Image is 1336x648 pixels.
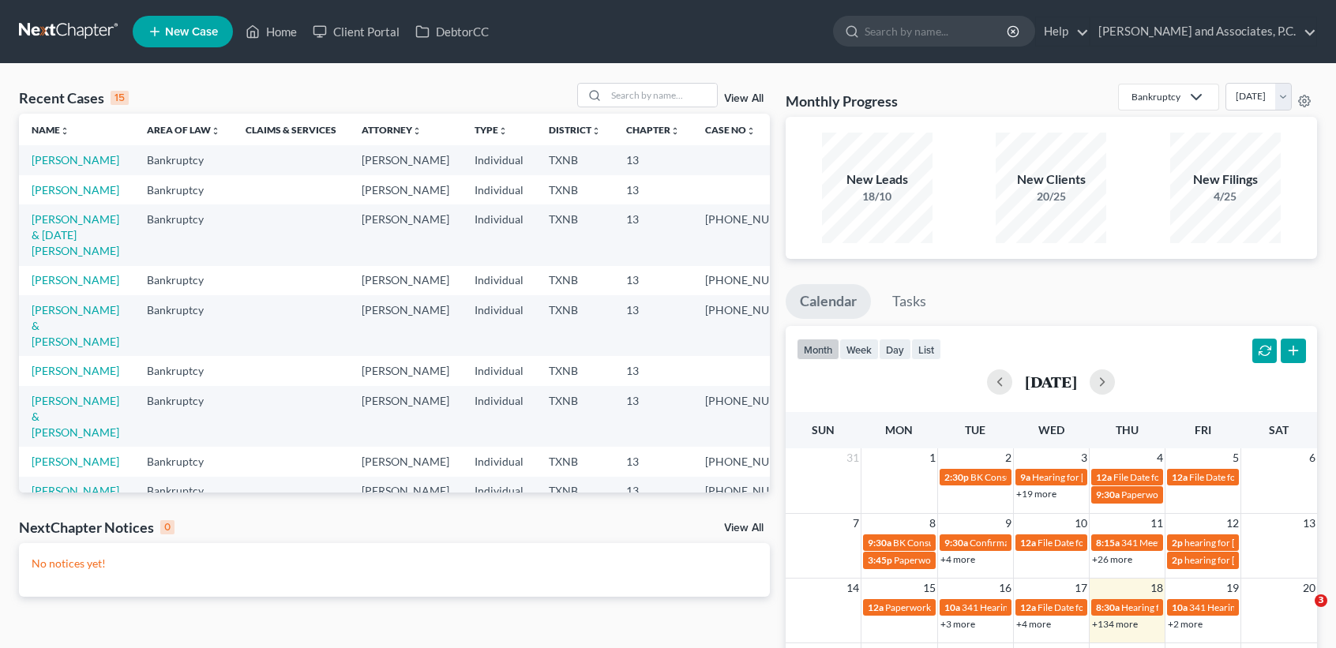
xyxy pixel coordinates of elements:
td: TXNB [536,447,614,476]
a: Attorneyunfold_more [362,124,422,136]
td: 13 [614,447,692,476]
td: [PHONE_NUMBER] [692,266,816,295]
div: New Clients [996,170,1106,189]
div: NextChapter Notices [19,518,175,537]
div: 0 [160,520,175,534]
span: Paperwork appt for [PERSON_NAME] & [PERSON_NAME] [894,554,1134,566]
div: 15 [111,91,129,105]
td: 13 [614,175,692,204]
td: 13 [614,386,692,447]
div: Recent Cases [19,88,129,107]
td: [PERSON_NAME] [349,356,462,385]
td: Bankruptcy [134,295,233,356]
span: 12a [1096,471,1112,483]
td: [PHONE_NUMBER] [692,447,816,476]
button: day [879,339,911,360]
td: [PERSON_NAME] [349,295,462,356]
td: TXNB [536,295,614,356]
td: TXNB [536,204,614,265]
td: 13 [614,477,692,506]
a: Nameunfold_more [32,124,69,136]
td: Individual [462,356,536,385]
td: [PERSON_NAME] [349,386,462,447]
span: 3:45p [868,554,892,566]
td: 13 [614,145,692,174]
a: View All [724,93,764,104]
span: 7 [851,514,861,533]
td: [PHONE_NUMBER] [692,477,816,506]
td: Individual [462,477,536,506]
td: 13 [614,356,692,385]
div: 4/25 [1170,189,1281,204]
a: [PERSON_NAME] [32,455,119,468]
td: Individual [462,266,536,295]
span: File Date for [PERSON_NAME] [1189,471,1315,483]
span: 5 [1231,448,1240,467]
span: 19 [1225,579,1240,597]
a: Help [1036,17,1089,46]
a: View All [724,523,764,534]
a: [PERSON_NAME] [32,153,119,167]
td: TXNB [536,175,614,204]
td: TXNB [536,266,614,295]
p: No notices yet! [32,556,757,571]
div: Bankruptcy [1131,90,1180,103]
span: File Date for [PERSON_NAME] & [PERSON_NAME] [1113,471,1323,483]
button: week [839,339,879,360]
i: unfold_more [670,126,680,136]
a: +4 more [1016,618,1051,630]
span: Thu [1116,423,1139,436]
h3: Monthly Progress [786,92,898,110]
span: 4 [1155,448,1165,467]
td: [PHONE_NUMBER] [692,295,816,356]
span: 2p [1172,554,1183,566]
i: unfold_more [60,126,69,136]
th: Claims & Services [233,114,349,145]
span: 17 [1073,579,1089,597]
span: 341 Hearing for Enviro-Tech Complete Systems & Services, LLC [962,601,1218,613]
span: Paperwork appt for [PERSON_NAME] [885,601,1041,613]
td: [PERSON_NAME] [349,447,462,476]
input: Search by name... [865,17,1009,46]
span: 10a [944,601,960,613]
td: Individual [462,386,536,447]
td: 13 [614,204,692,265]
a: [PERSON_NAME] [32,273,119,287]
td: Individual [462,295,536,356]
span: Sun [812,423,835,436]
td: [PERSON_NAME] [349,145,462,174]
span: 9:30a [1096,489,1120,500]
span: BK Consult for [PERSON_NAME] [893,537,1030,549]
span: 9a [1020,471,1030,483]
a: +2 more [1168,618,1203,630]
span: BK Consult for [PERSON_NAME] & [PERSON_NAME] [970,471,1191,483]
i: unfold_more [412,126,422,136]
span: File Date for [PERSON_NAME] [1038,537,1164,549]
span: 9 [1004,514,1013,533]
div: 18/10 [822,189,933,204]
td: Bankruptcy [134,356,233,385]
span: Sat [1269,423,1289,436]
span: 10a [1172,601,1188,613]
span: 18 [1149,579,1165,597]
span: 12a [1020,537,1036,549]
span: 8 [928,514,937,533]
span: 9:30a [944,537,968,549]
h2: [DATE] [1025,373,1077,390]
span: Mon [885,423,913,436]
td: Bankruptcy [134,477,233,506]
span: 8:15a [1096,537,1120,549]
a: [PERSON_NAME] [32,484,119,497]
span: 2:30p [944,471,969,483]
a: Chapterunfold_more [626,124,680,136]
a: [PERSON_NAME] [32,183,119,197]
span: Hearing for [PERSON_NAME] [1032,471,1155,483]
a: Area of Lawunfold_more [147,124,220,136]
a: [PERSON_NAME] & [DATE][PERSON_NAME] [32,212,119,257]
a: [PERSON_NAME] [32,364,119,377]
td: TXNB [536,356,614,385]
td: Bankruptcy [134,204,233,265]
td: Bankruptcy [134,447,233,476]
div: 20/25 [996,189,1106,204]
span: 2p [1172,537,1183,549]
